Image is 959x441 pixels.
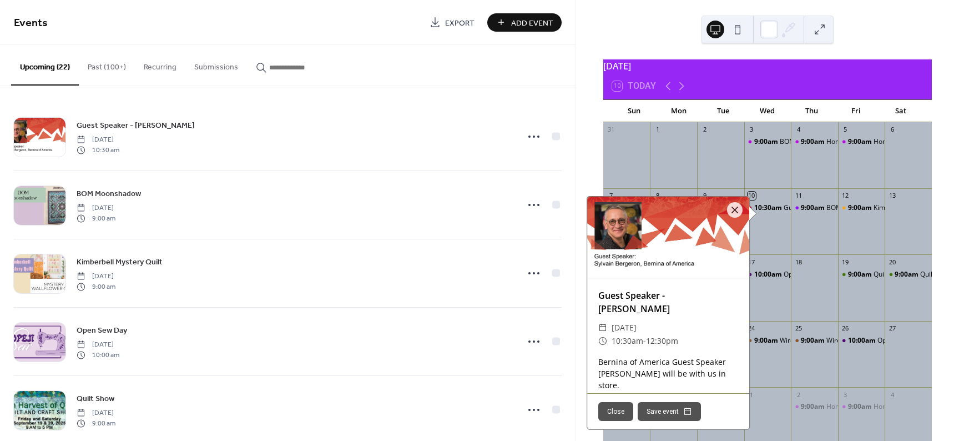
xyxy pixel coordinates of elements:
div: Hometown Quilt [791,402,838,412]
div: 8 [653,192,662,200]
div: 4 [888,390,896,399]
button: Upcoming (22) [11,45,79,86]
div: Sat [879,100,923,122]
div: 12 [841,192,850,200]
span: Open Sew Day [77,325,127,337]
span: 9:00am [848,137,874,147]
span: [DATE] [77,135,119,145]
button: Past (100+) [79,45,135,84]
div: 25 [794,324,802,333]
span: 9:00am [801,336,826,345]
span: Kimberbell Mystery Quilt [77,257,163,268]
span: 9:00am [801,203,826,213]
div: 13 [888,192,896,200]
span: [DATE] [77,272,115,282]
div: 2 [794,390,802,399]
div: 19 [841,258,850,266]
span: [DATE] [77,340,119,350]
div: 9 [700,192,709,200]
span: 9:00 am [77,213,115,223]
button: Recurring [135,45,185,84]
a: Quilt Show [77,392,114,405]
div: Sun [612,100,657,122]
span: BOM Moonshadow [77,188,141,200]
div: Guest Speaker - [PERSON_NAME] [587,289,749,315]
span: 9:00am [754,137,780,147]
div: BOM Moonshadow [791,203,838,213]
span: 9:00am [801,137,826,147]
span: 10:30am [754,203,784,213]
div: Hometown Quilt [826,137,876,147]
span: Guest Speaker - [PERSON_NAME] [77,120,195,132]
div: 10 [748,192,756,200]
span: - [643,334,646,348]
span: [DATE] [612,321,637,334]
div: Open Sew Day [784,270,829,279]
span: 9:00am [848,402,874,412]
a: Guest Speaker - [PERSON_NAME] [77,119,195,132]
span: 9:00am [848,270,874,279]
span: 10:30am [612,334,643,348]
div: ​ [598,334,607,348]
span: 9:00 am [77,282,115,292]
button: Add Event [487,13,562,32]
div: Quilt Show [838,270,885,279]
div: 3 [841,390,850,399]
div: 1 [653,126,662,134]
div: Hometown Quilt [874,137,923,147]
div: Hometown Quilt [838,402,885,412]
div: Hometown Quilt [838,137,885,147]
div: Guest Speaker - [PERSON_NAME] [784,203,887,213]
span: Export [445,17,475,29]
div: 20 [888,258,896,266]
div: BOM Moonshadow [826,203,885,213]
div: 3 [748,126,756,134]
span: 10:30 am [77,145,119,155]
div: Quilt Show [885,270,932,279]
div: Quilt Show [920,270,953,279]
div: 18 [794,258,802,266]
div: 11 [794,192,802,200]
div: Quilt Show [874,270,906,279]
span: Add Event [511,17,553,29]
div: Mon [657,100,701,122]
span: [DATE] [77,408,115,418]
span: [DATE] [77,203,115,213]
div: Wed [745,100,790,122]
div: 31 [607,126,615,134]
div: Wire Framed Totes [791,336,838,345]
div: 27 [888,324,896,333]
div: Wire Framed Totes [744,336,791,345]
div: Hometown Quilt [874,402,923,412]
div: Wire Framed Totes [780,336,839,345]
div: ​ [598,321,607,334]
span: 9:00 am [77,418,115,428]
span: 10:00am [848,336,877,345]
div: 7 [607,192,615,200]
div: Hometown Quilt [791,137,838,147]
div: Bernina of America Guest Speaker [PERSON_NAME] will be with us in store. [587,356,749,391]
div: BOM - Bloom Quilt [744,137,791,147]
div: [DATE] [603,59,932,73]
span: 9:00am [754,336,780,345]
span: 9:00am [848,203,874,213]
div: 5 [841,126,850,134]
a: Export [421,13,483,32]
span: 12:30pm [646,334,678,348]
div: 6 [888,126,896,134]
button: Submissions [185,45,247,84]
div: Open Sew Day [877,336,922,345]
a: Open Sew Day [77,324,127,337]
div: BOM - Bloom Quilt [780,137,837,147]
div: Open Sew Day [838,336,885,345]
div: 2 [700,126,709,134]
div: Kimberbell Mystery Quilt [874,203,950,213]
span: 10:00am [754,270,784,279]
span: 9:00am [801,402,826,412]
div: Guest Speaker - Sylvain Bergeron [744,203,791,213]
div: Thu [790,100,834,122]
button: Save event [638,402,701,421]
div: Hometown Quilt [826,402,876,412]
button: Close [598,402,633,421]
span: 9:00am [895,270,920,279]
